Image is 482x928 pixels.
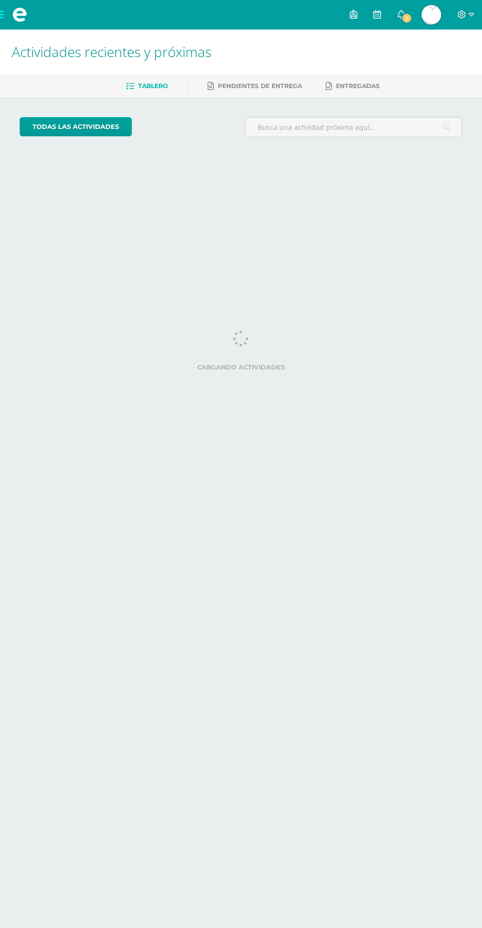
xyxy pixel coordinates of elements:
a: Tablero [126,78,168,94]
span: Pendientes de entrega [218,82,302,90]
input: Busca una actividad próxima aquí... [245,118,462,137]
span: Actividades recientes y próximas [12,42,211,61]
span: 2 [401,13,412,24]
span: Tablero [138,82,168,90]
a: Pendientes de entrega [208,78,302,94]
label: Cargando actividades [20,364,462,371]
span: Entregadas [336,82,380,90]
a: Entregadas [326,78,380,94]
img: a1187bd3a51ce745b0c16f11b77a51d9.png [422,5,441,25]
a: todas las Actividades [20,117,132,136]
